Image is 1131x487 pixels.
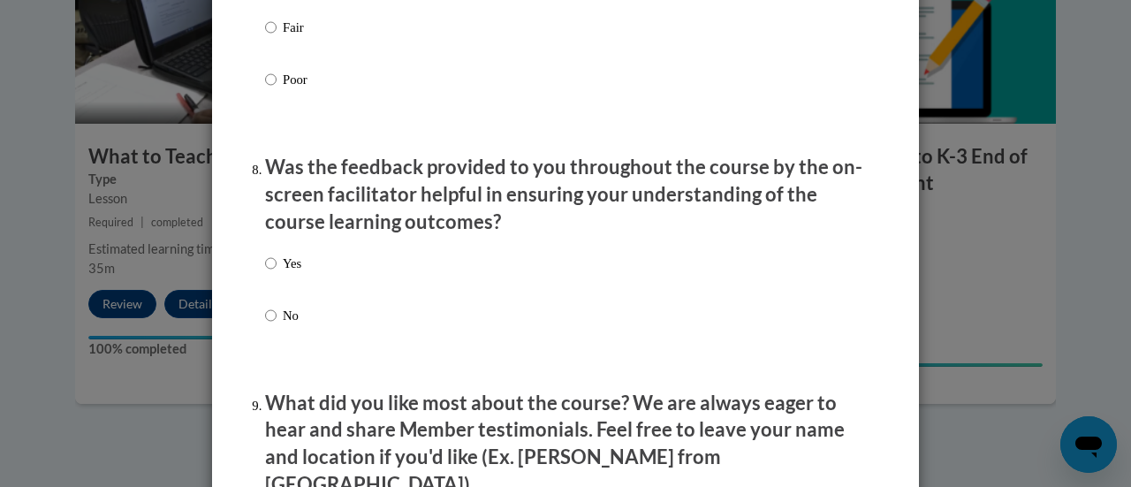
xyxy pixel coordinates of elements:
input: Yes [265,254,277,273]
p: Was the feedback provided to you throughout the course by the on-screen facilitator helpful in en... [265,154,866,235]
input: Fair [265,18,277,37]
p: Yes [283,254,301,273]
p: Fair [283,18,331,37]
p: Poor [283,70,331,89]
input: No [265,306,277,325]
p: No [283,306,301,325]
input: Poor [265,70,277,89]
